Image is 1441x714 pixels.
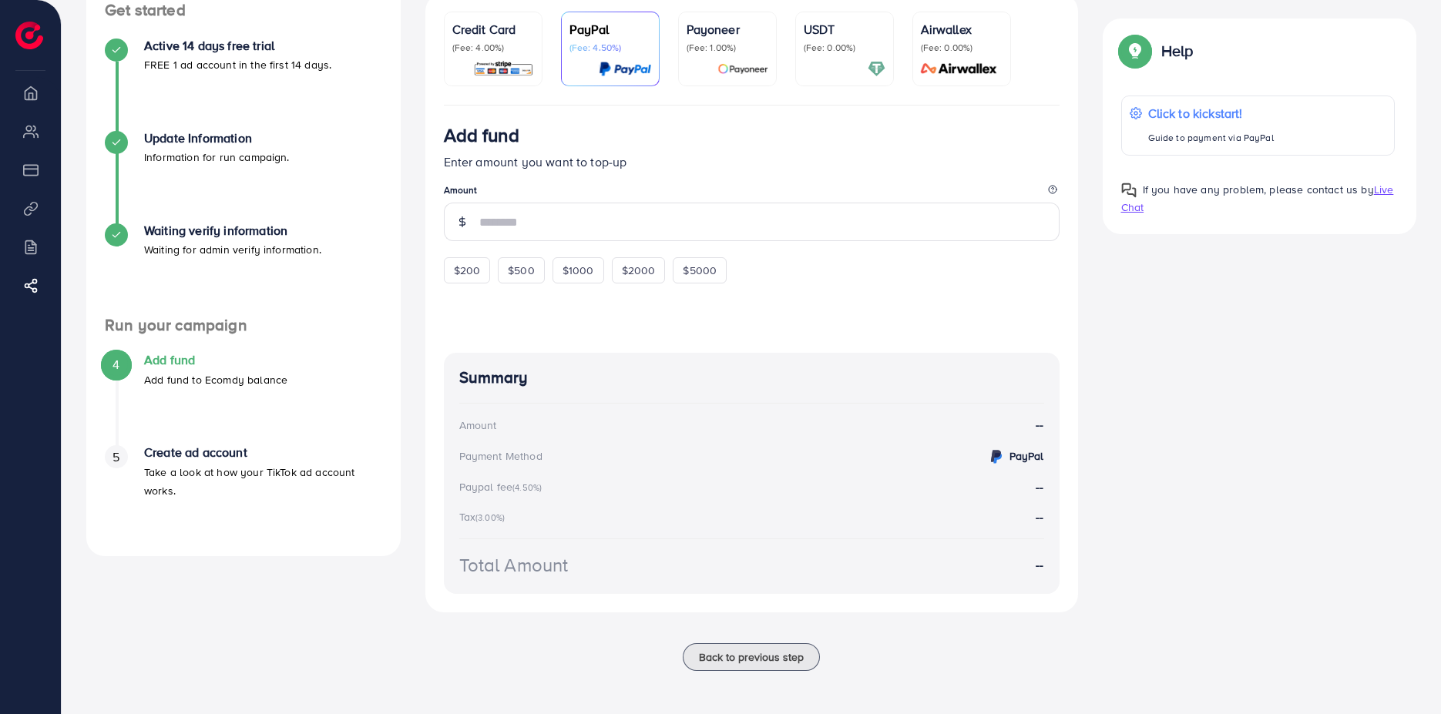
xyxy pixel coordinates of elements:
span: $200 [454,263,481,278]
p: Payoneer [687,20,768,39]
h4: Summary [459,368,1044,387]
p: (Fee: 0.00%) [921,42,1003,54]
div: Tax [459,509,510,525]
h4: Add fund [144,353,287,367]
button: Back to previous step [683,643,820,671]
img: Popup guide [1121,183,1137,198]
li: Active 14 days free trial [86,39,401,131]
p: (Fee: 4.50%) [569,42,651,54]
h4: Get started [86,1,401,20]
div: Total Amount [459,551,569,578]
strong: -- [1036,478,1043,495]
p: Guide to payment via PayPal [1148,129,1274,147]
p: FREE 1 ad account in the first 14 days. [144,55,331,74]
small: (4.50%) [512,481,542,494]
small: (3.00%) [475,511,505,524]
p: Information for run campaign. [144,148,290,166]
p: Credit Card [452,20,534,39]
li: Update Information [86,131,401,223]
div: Amount [459,417,497,433]
strong: -- [1036,416,1043,434]
img: card [868,60,885,78]
p: Waiting for admin verify information. [144,240,321,259]
p: Enter amount you want to top-up [444,153,1060,171]
img: card [473,60,534,78]
h4: Create ad account [144,445,382,460]
span: $500 [508,263,535,278]
strong: PayPal [1009,448,1044,464]
li: Add fund [86,353,401,445]
p: USDT [804,20,885,39]
span: $5000 [683,263,717,278]
h4: Active 14 days free trial [144,39,331,53]
div: Payment Method [459,448,542,464]
img: card [915,60,1002,78]
li: Waiting verify information [86,223,401,316]
span: $1000 [563,263,594,278]
p: Add fund to Ecomdy balance [144,370,287,389]
img: card [599,60,651,78]
p: (Fee: 4.00%) [452,42,534,54]
img: logo [15,22,43,49]
span: Back to previous step [699,649,804,665]
span: 5 [113,448,119,466]
div: Paypal fee [459,479,547,494]
li: Create ad account [86,445,401,538]
p: PayPal [569,20,651,39]
iframe: Chat [1375,645,1429,702]
span: If you have any problem, please contact us by [1143,182,1374,197]
h4: Update Information [144,131,290,146]
strong: -- [1036,508,1043,525]
p: Help [1161,42,1194,60]
h3: Add fund [444,124,519,146]
p: (Fee: 0.00%) [804,42,885,54]
img: Popup guide [1121,37,1149,65]
span: $2000 [622,263,656,278]
img: card [717,60,768,78]
strong: -- [1036,556,1043,574]
p: (Fee: 1.00%) [687,42,768,54]
p: Airwallex [921,20,1003,39]
img: credit [987,448,1006,466]
legend: Amount [444,183,1060,203]
p: Take a look at how your TikTok ad account works. [144,463,382,500]
h4: Waiting verify information [144,223,321,238]
p: Click to kickstart! [1148,104,1274,122]
span: 4 [113,356,119,374]
h4: Run your campaign [86,316,401,335]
